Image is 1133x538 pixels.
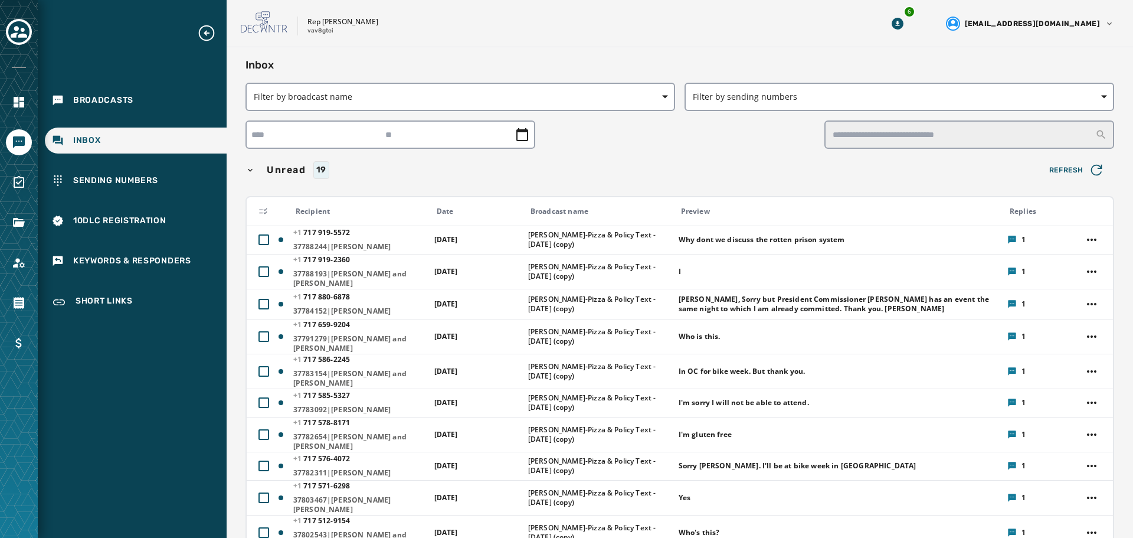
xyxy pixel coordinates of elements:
a: Navigate to Broadcasts [45,87,227,113]
span: [DATE] [434,299,458,309]
a: Navigate to Messaging [6,129,32,155]
span: 1 [1021,367,1026,376]
span: 717 586 - 2245 [293,354,350,364]
span: 1 [1021,332,1026,341]
span: [PERSON_NAME]-Pizza & Policy Text - [DATE] (copy) [528,425,671,444]
span: +1 [293,390,304,400]
div: 19 [313,161,329,179]
a: Navigate to Inbox [45,128,227,154]
span: +1 [293,418,304,428]
span: 37783092|[PERSON_NAME] [293,405,427,415]
span: [PERSON_NAME]-Pizza & Policy Text - [DATE] (copy) [528,457,671,475]
span: [PERSON_NAME]-Pizza & Policy Text - [DATE] (copy) [528,327,671,346]
span: 717 659 - 9204 [293,319,350,330]
button: Expand sub nav menu [197,24,225,43]
span: 1 [1021,267,1026,276]
span: 1 [1021,430,1026,439]
a: Navigate to Account [6,250,32,276]
span: +1 [293,319,304,330]
span: 717 578 - 8171 [293,418,350,428]
span: Refresh [1049,162,1105,178]
div: Replies [1010,207,1075,216]
span: [EMAIL_ADDRESS][DOMAIN_NAME] [965,19,1100,28]
span: 717 576 - 4072 [293,454,350,464]
span: [PERSON_NAME]-Pizza & Policy Text - [DATE] (copy) [528,262,671,281]
div: Recipient [296,207,427,216]
div: 6 [903,6,915,18]
h2: Inbox [245,57,1114,73]
span: [DATE] [434,366,458,376]
span: I'm gluten free [679,430,732,439]
span: [DATE] [434,234,458,244]
span: [DATE] [434,527,458,537]
p: vav8gtei [307,27,333,35]
span: Broadcasts [73,94,133,106]
span: 717 512 - 9154 [293,516,350,526]
button: Toggle account select drawer [6,19,32,45]
span: Keywords & Responders [73,255,191,267]
a: Navigate to Keywords & Responders [45,248,227,274]
div: Date [437,207,520,216]
span: [DATE] [434,266,458,276]
span: 717 919 - 2360 [293,255,350,265]
span: [DATE] [434,429,458,439]
span: 37788193|[PERSON_NAME] and [PERSON_NAME] [293,269,427,288]
span: Who is this. [679,332,721,341]
span: [DATE] [434,331,458,341]
span: 1 [1021,461,1026,471]
p: Rep [PERSON_NAME] [307,17,378,27]
span: +1 [293,255,304,265]
span: 37784152|[PERSON_NAME] [293,307,427,316]
span: +1 [293,454,304,464]
span: Filter by sending numbers [693,91,1106,103]
button: Download Menu [887,13,908,34]
span: 1 [1021,299,1026,309]
span: 1 [1021,398,1026,407]
span: Who's this? [679,528,720,537]
button: Filter by sending numbers [685,83,1114,111]
span: 37782654|[PERSON_NAME] and [PERSON_NAME] [293,432,427,451]
span: +1 [293,516,304,526]
span: [PERSON_NAME], Sorry but President Commissioner [PERSON_NAME] has an event the same night to whic... [679,295,1000,314]
button: Refresh [1040,158,1114,182]
span: [PERSON_NAME]-Pizza & Policy Text - [DATE] (copy) [528,362,671,381]
span: +1 [293,481,304,491]
span: 37783154|[PERSON_NAME] and [PERSON_NAME] [293,369,427,388]
span: 717 571 - 6298 [293,481,350,491]
span: Sorry [PERSON_NAME]. I'll be at bike week in [GEOGRAPHIC_DATA] [679,461,916,471]
span: [DATE] [434,493,458,503]
span: I'm sorry I will not be able to attend. [679,398,809,407]
span: 37788244|[PERSON_NAME] [293,242,427,252]
div: Broadcast name [531,207,671,216]
span: Filter by broadcast name [254,91,667,103]
span: [DATE] [434,461,458,471]
span: Short Links [76,295,133,309]
div: Preview [681,207,1000,216]
span: 717 880 - 6878 [293,292,350,302]
span: +1 [293,292,304,302]
a: Navigate to Home [6,89,32,115]
span: 1 [1021,235,1026,244]
span: In OC for bike week. But thank you. [679,367,805,376]
span: I [679,267,681,276]
span: Yes [679,493,690,503]
span: 1 [1021,493,1026,503]
span: [PERSON_NAME]-Pizza & Policy Text - [DATE] (copy) [528,488,671,507]
span: 717 919 - 5572 [293,227,350,237]
span: [PERSON_NAME]-Pizza & Policy Text - [DATE] (copy) [528,393,671,412]
button: User settings [941,12,1119,35]
span: 10DLC Registration [73,215,166,227]
a: Navigate to Orders [6,290,32,316]
span: Why dont we discuss the rotten prison system [679,235,845,244]
span: [DATE] [434,397,458,407]
a: Navigate to Short Links [45,288,227,317]
button: Unread19 [245,161,1035,179]
a: Navigate to Surveys [6,169,32,195]
span: Unread [264,163,309,177]
span: 1 [1021,528,1026,537]
a: Navigate to 10DLC Registration [45,208,227,234]
span: 37803467|[PERSON_NAME] [PERSON_NAME] [293,495,427,514]
button: Filter by broadcast name [245,83,675,111]
span: Inbox [73,135,101,146]
a: Navigate to Files [6,210,32,236]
